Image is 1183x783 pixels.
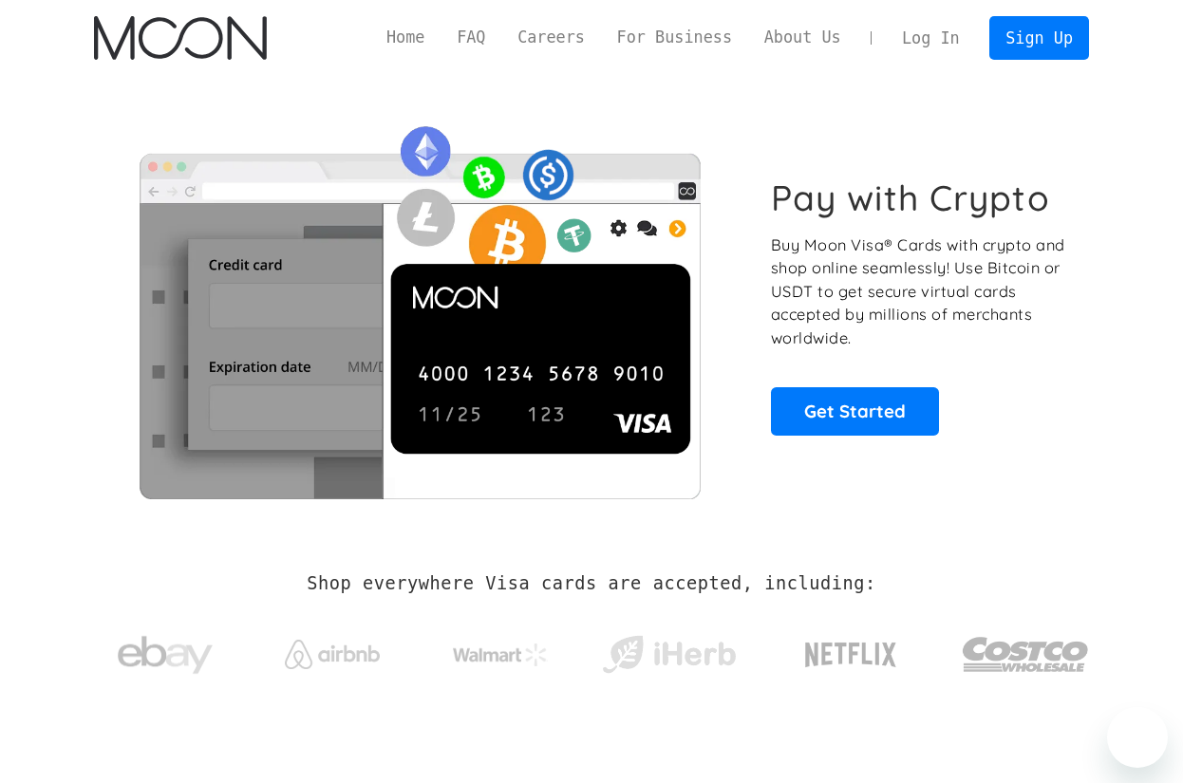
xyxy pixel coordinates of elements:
[989,16,1088,59] a: Sign Up
[601,26,748,49] a: For Business
[285,640,380,669] img: Airbnb
[94,606,235,695] a: ebay
[766,612,936,688] a: Netflix
[598,630,740,680] img: iHerb
[94,113,744,498] img: Moon Cards let you spend your crypto anywhere Visa is accepted.
[441,26,501,49] a: FAQ
[962,619,1089,690] img: Costco
[453,643,548,666] img: Walmart
[803,631,898,679] img: Netflix
[262,621,404,679] a: Airbnb
[118,625,213,685] img: ebay
[430,625,572,676] a: Walmart
[886,17,975,59] a: Log In
[94,16,266,60] a: home
[307,573,875,594] h2: Shop everywhere Visa cards are accepted, including:
[771,387,939,435] a: Get Started
[748,26,857,49] a: About Us
[598,611,740,689] a: iHerb
[1107,707,1168,768] iframe: Button to launch messaging window
[771,177,1050,219] h1: Pay with Crypto
[771,233,1068,350] p: Buy Moon Visa® Cards with crypto and shop online seamlessly! Use Bitcoin or USDT to get secure vi...
[962,600,1089,699] a: Costco
[501,26,600,49] a: Careers
[94,16,266,60] img: Moon Logo
[370,26,441,49] a: Home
